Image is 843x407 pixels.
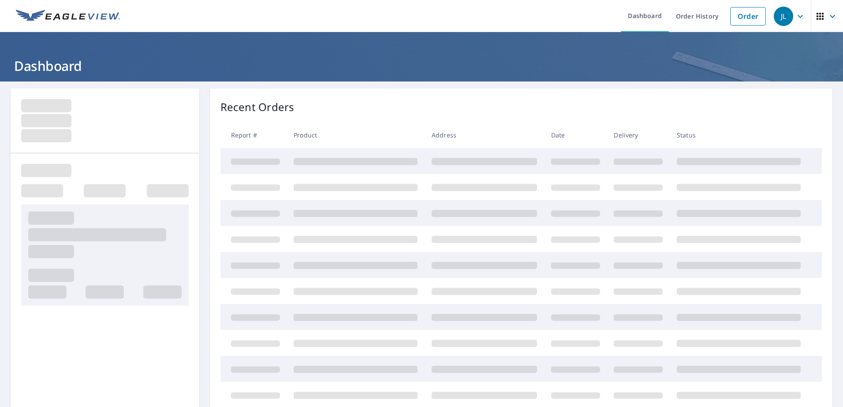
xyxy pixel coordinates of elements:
th: Delivery [607,122,670,148]
th: Report # [220,122,287,148]
h1: Dashboard [11,57,832,75]
th: Product [287,122,425,148]
a: Order [730,7,766,26]
th: Date [544,122,607,148]
img: EV Logo [16,10,120,23]
div: JL [774,7,793,26]
th: Address [425,122,544,148]
p: Recent Orders [220,99,295,115]
th: Status [670,122,808,148]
